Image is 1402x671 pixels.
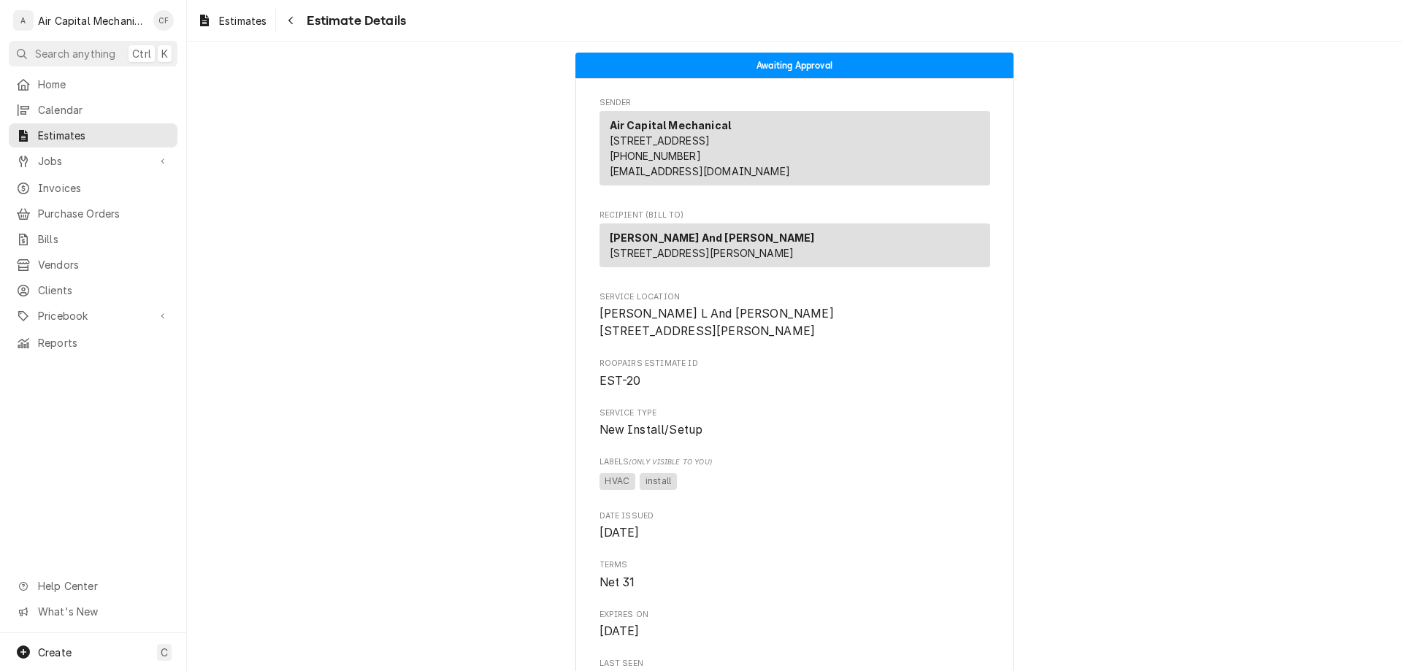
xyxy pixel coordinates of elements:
[38,231,170,247] span: Bills
[9,72,177,96] a: Home
[38,13,145,28] div: Air Capital Mechanical
[640,473,677,491] span: install
[161,645,168,660] span: C
[600,307,834,338] span: [PERSON_NAME] L And [PERSON_NAME] [STREET_ADDRESS][PERSON_NAME]
[132,46,151,61] span: Ctrl
[161,46,168,61] span: K
[600,609,990,621] span: Expires On
[9,123,177,147] a: Estimates
[600,210,990,221] span: Recipient (Bill To)
[610,247,794,259] span: [STREET_ADDRESS][PERSON_NAME]
[610,119,732,131] strong: Air Capital Mechanical
[600,407,990,439] div: Service Type
[9,149,177,173] a: Go to Jobs
[600,407,990,419] span: Service Type
[9,202,177,226] a: Purchase Orders
[38,308,148,323] span: Pricebook
[610,134,710,147] span: [STREET_ADDRESS]
[191,9,272,33] a: Estimates
[38,128,170,143] span: Estimates
[9,98,177,122] a: Calendar
[38,604,169,619] span: What's New
[9,574,177,598] a: Go to Help Center
[600,305,990,340] span: Service Location
[600,510,990,542] div: Date Issued
[600,374,641,388] span: EST-20
[9,176,177,200] a: Invoices
[600,421,990,439] span: Service Type
[600,456,990,492] div: [object Object]
[600,358,990,369] span: Roopairs Estimate ID
[279,9,302,32] button: Navigate back
[575,53,1014,78] div: Status
[9,278,177,302] a: Clients
[38,77,170,92] span: Home
[600,223,990,273] div: Recipient (Bill To)
[600,456,990,468] span: Labels
[600,423,703,437] span: New Install/Setup
[153,10,174,31] div: Charles Faure's Avatar
[38,102,170,118] span: Calendar
[35,46,115,61] span: Search anything
[9,41,177,66] button: Search anythingCtrlK
[600,574,990,591] span: Terms
[9,253,177,277] a: Vendors
[9,304,177,328] a: Go to Pricebook
[600,658,990,670] span: Last Seen
[9,331,177,355] a: Reports
[600,111,990,185] div: Sender
[600,559,990,591] div: Terms
[600,97,990,109] span: Sender
[13,10,34,31] div: A
[600,473,636,491] span: HVAC
[600,524,990,542] span: Date Issued
[38,206,170,221] span: Purchase Orders
[9,227,177,251] a: Bills
[610,150,701,162] a: [PHONE_NUMBER]
[600,210,990,274] div: Estimate Recipient
[600,609,990,640] div: Expires On
[600,623,990,640] span: Expires On
[302,11,406,31] span: Estimate Details
[610,165,790,177] a: [EMAIL_ADDRESS][DOMAIN_NAME]
[600,358,990,389] div: Roopairs Estimate ID
[600,223,990,267] div: Recipient (Bill To)
[610,231,815,244] strong: [PERSON_NAME] And [PERSON_NAME]
[38,257,170,272] span: Vendors
[600,526,640,540] span: [DATE]
[600,97,990,192] div: Estimate Sender
[600,575,635,589] span: Net 31
[38,335,170,350] span: Reports
[600,471,990,493] span: [object Object]
[9,599,177,624] a: Go to What's New
[38,646,72,659] span: Create
[600,291,990,340] div: Service Location
[219,13,267,28] span: Estimates
[629,458,711,466] span: (Only Visible to You)
[153,10,174,31] div: CF
[600,559,990,571] span: Terms
[600,291,990,303] span: Service Location
[600,624,640,638] span: [DATE]
[600,510,990,522] span: Date Issued
[38,153,148,169] span: Jobs
[38,283,170,298] span: Clients
[600,111,990,191] div: Sender
[38,578,169,594] span: Help Center
[600,372,990,390] span: Roopairs Estimate ID
[756,61,832,70] span: Awaiting Approval
[38,180,170,196] span: Invoices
